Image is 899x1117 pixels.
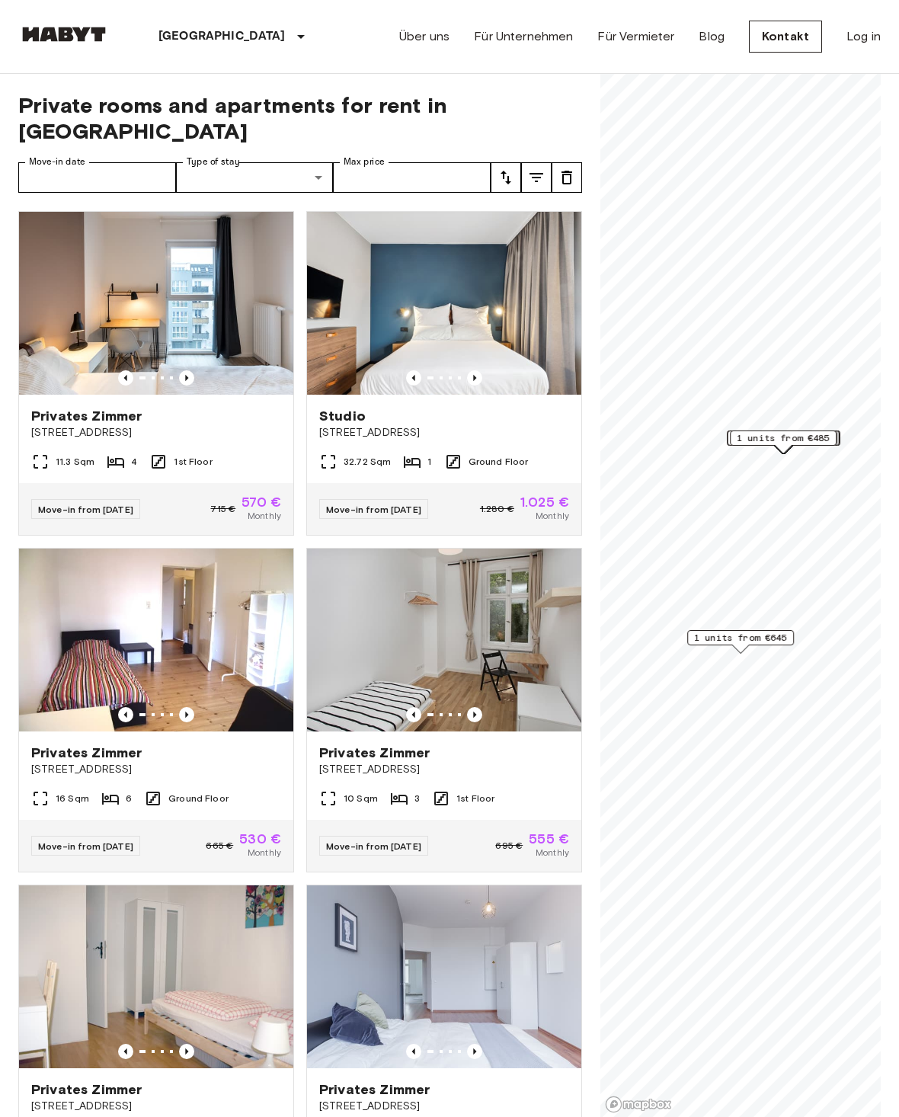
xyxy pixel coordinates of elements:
[179,370,194,386] button: Previous image
[56,455,94,469] span: 11.3 Sqm
[31,1080,142,1099] span: Privates Zimmer
[467,1044,482,1059] button: Previous image
[31,744,142,762] span: Privates Zimmer
[414,792,420,805] span: 3
[536,846,569,859] span: Monthly
[520,495,569,509] span: 1.025 €
[427,455,431,469] span: 1
[31,762,281,777] span: [STREET_ADDRESS]
[206,839,233,853] span: 665 €
[319,425,569,440] span: [STREET_ADDRESS]
[344,792,378,805] span: 10 Sqm
[467,707,482,722] button: Previous image
[694,631,787,645] span: 1 units from €645
[495,839,523,853] span: 695 €
[737,431,830,445] span: 1 units from €485
[179,1044,194,1059] button: Previous image
[242,495,281,509] span: 570 €
[248,846,281,859] span: Monthly
[326,840,421,852] span: Move-in from [DATE]
[326,504,421,515] span: Move-in from [DATE]
[18,548,294,872] a: Marketing picture of unit DE-01-029-04MPrevious imagePrevious imagePrivates Zimmer[STREET_ADDRESS...
[344,455,391,469] span: 32.72 Sqm
[248,509,281,523] span: Monthly
[406,1044,421,1059] button: Previous image
[536,509,569,523] span: Monthly
[38,840,133,852] span: Move-in from [DATE]
[306,211,582,536] a: Marketing picture of unit DE-01-481-006-01Previous imagePrevious imageStudio[STREET_ADDRESS]32.72...
[307,885,581,1068] img: Marketing picture of unit DE-01-047-01H
[480,502,514,516] span: 1.280 €
[56,792,89,805] span: 16 Sqm
[126,792,132,805] span: 6
[19,549,293,731] img: Marketing picture of unit DE-01-029-04M
[187,155,240,168] label: Type of stay
[29,155,85,168] label: Move-in date
[31,1099,281,1114] span: [STREET_ADDRESS]
[118,1044,133,1059] button: Previous image
[307,549,581,731] img: Marketing picture of unit DE-01-233-02M
[307,212,581,395] img: Marketing picture of unit DE-01-481-006-01
[239,832,281,846] span: 530 €
[19,885,293,1068] img: Marketing picture of unit DE-01-093-04M
[469,455,529,469] span: Ground Floor
[38,504,133,515] span: Move-in from [DATE]
[131,455,137,469] span: 4
[699,27,725,46] a: Blog
[406,707,421,722] button: Previous image
[18,211,294,536] a: Marketing picture of unit DE-01-12-003-01QPrevious imagePrevious imagePrivates Zimmer[STREET_ADDR...
[118,370,133,386] button: Previous image
[319,407,366,425] span: Studio
[319,744,430,762] span: Privates Zimmer
[18,27,110,42] img: Habyt
[19,212,293,395] img: Marketing picture of unit DE-01-12-003-01Q
[605,1096,672,1113] a: Mapbox logo
[406,370,421,386] button: Previous image
[730,430,837,454] div: Map marker
[491,162,521,193] button: tune
[179,707,194,722] button: Previous image
[521,162,552,193] button: tune
[31,407,142,425] span: Privates Zimmer
[118,707,133,722] button: Previous image
[344,155,385,168] label: Max price
[319,762,569,777] span: [STREET_ADDRESS]
[474,27,573,46] a: Für Unternehmen
[18,162,176,193] input: Choose date
[399,27,449,46] a: Über uns
[306,548,582,872] a: Marketing picture of unit DE-01-233-02MPrevious imagePrevious imagePrivates Zimmer[STREET_ADDRESS...
[158,27,286,46] p: [GEOGRAPHIC_DATA]
[529,832,569,846] span: 555 €
[319,1099,569,1114] span: [STREET_ADDRESS]
[749,21,822,53] a: Kontakt
[210,502,235,516] span: 715 €
[687,630,794,654] div: Map marker
[552,162,582,193] button: tune
[18,92,582,144] span: Private rooms and apartments for rent in [GEOGRAPHIC_DATA]
[174,455,212,469] span: 1st Floor
[846,27,881,46] a: Log in
[456,792,494,805] span: 1st Floor
[728,430,840,454] div: Map marker
[168,792,229,805] span: Ground Floor
[597,27,674,46] a: Für Vermieter
[31,425,281,440] span: [STREET_ADDRESS]
[319,1080,430,1099] span: Privates Zimmer
[467,370,482,386] button: Previous image
[728,430,840,454] div: Map marker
